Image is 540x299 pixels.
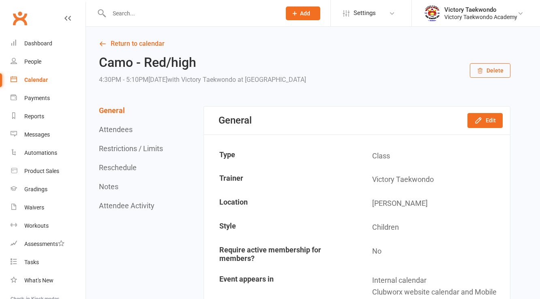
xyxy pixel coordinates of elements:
div: Messages [24,131,50,138]
button: Edit [467,113,503,128]
span: Add [300,10,310,17]
div: Automations [24,149,57,156]
div: Reports [24,113,44,120]
td: Trainer [205,168,357,191]
td: No [358,240,510,268]
td: [PERSON_NAME] [358,192,510,215]
td: Style [205,216,357,239]
td: Victory Taekwondo [358,168,510,191]
td: Require active membership for members? [205,240,357,268]
a: Product Sales [11,162,86,180]
div: Dashboard [24,40,52,47]
button: Notes [99,182,118,191]
a: Calendar [11,71,86,89]
button: General [99,106,125,115]
td: Children [358,216,510,239]
span: with Victory Taekwondo [167,76,236,83]
div: Victory Taekwondo [444,6,517,13]
div: Waivers [24,204,44,211]
a: Assessments [11,235,86,253]
div: General [219,115,252,126]
button: Add [286,6,320,20]
div: Assessments [24,241,64,247]
a: Clubworx [10,8,30,28]
button: Attendee Activity [99,201,154,210]
span: Settings [354,4,376,22]
button: Delete [470,63,510,78]
td: Location [205,192,357,215]
a: Messages [11,126,86,144]
div: Internal calendar [372,275,504,286]
a: People [11,53,86,71]
div: Victory Taekwondo Academy [444,13,517,21]
button: Attendees [99,125,133,134]
div: People [24,58,41,65]
td: Class [358,145,510,168]
div: 4:30PM - 5:10PM[DATE] [99,74,306,85]
span: at [GEOGRAPHIC_DATA] [238,76,306,83]
button: Reschedule [99,163,137,172]
input: Search... [107,8,275,19]
div: What's New [24,277,54,284]
div: Gradings [24,186,47,192]
h2: Camo - Red/high [99,56,306,70]
div: Tasks [24,259,39,265]
a: Waivers [11,199,86,217]
div: Product Sales [24,168,59,174]
a: Payments [11,89,86,107]
a: Return to calendar [99,38,510,49]
div: Workouts [24,222,49,229]
div: Calendar [24,77,48,83]
a: Tasks [11,253,86,271]
div: Payments [24,95,50,101]
button: Restrictions / Limits [99,144,163,153]
a: Gradings [11,180,86,199]
a: Reports [11,107,86,126]
td: Type [205,145,357,168]
a: Workouts [11,217,86,235]
a: Automations [11,144,86,162]
a: What's New [11,271,86,290]
a: Dashboard [11,34,86,53]
img: thumb_image1542833429.png [424,5,440,21]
